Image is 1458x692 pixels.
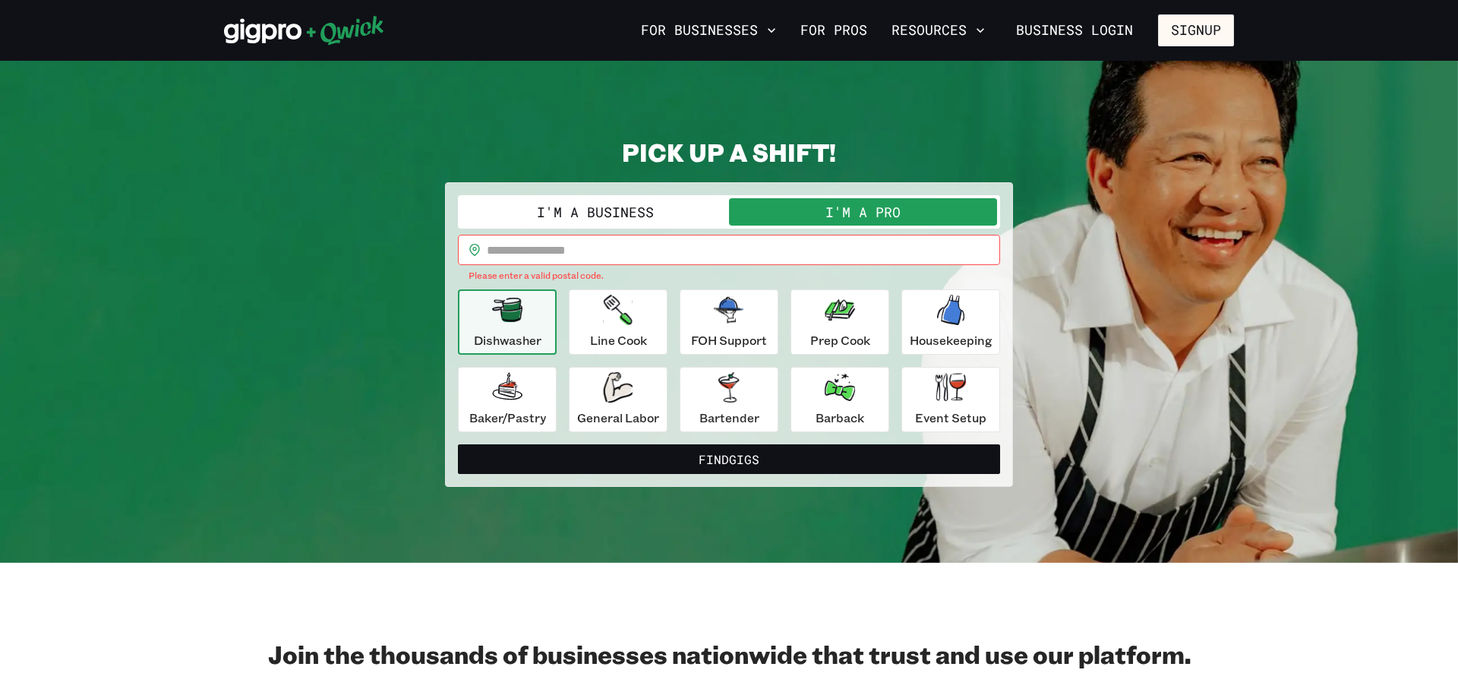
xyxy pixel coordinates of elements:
[569,367,667,432] button: General Labor
[1003,14,1146,46] a: Business Login
[791,367,889,432] button: Barback
[461,198,729,226] button: I'm a Business
[458,367,557,432] button: Baker/Pastry
[469,409,546,427] p: Baker/Pastry
[791,289,889,355] button: Prep Cook
[224,639,1234,669] h2: Join the thousands of businesses nationwide that trust and use our platform.
[885,17,991,43] button: Resources
[691,331,767,349] p: FOH Support
[469,268,989,283] p: Please enter a valid postal code.
[794,17,873,43] a: For Pros
[910,331,993,349] p: Housekeeping
[458,444,1000,475] button: FindGigs
[901,289,1000,355] button: Housekeeping
[474,331,541,349] p: Dishwasher
[635,17,782,43] button: For Businesses
[729,198,997,226] button: I'm a Pro
[680,289,778,355] button: FOH Support
[901,367,1000,432] button: Event Setup
[590,331,647,349] p: Line Cook
[569,289,667,355] button: Line Cook
[577,409,659,427] p: General Labor
[445,137,1013,167] h2: PICK UP A SHIFT!
[458,289,557,355] button: Dishwasher
[915,409,986,427] p: Event Setup
[680,367,778,432] button: Bartender
[810,331,870,349] p: Prep Cook
[816,409,864,427] p: Barback
[1158,14,1234,46] button: Signup
[699,409,759,427] p: Bartender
